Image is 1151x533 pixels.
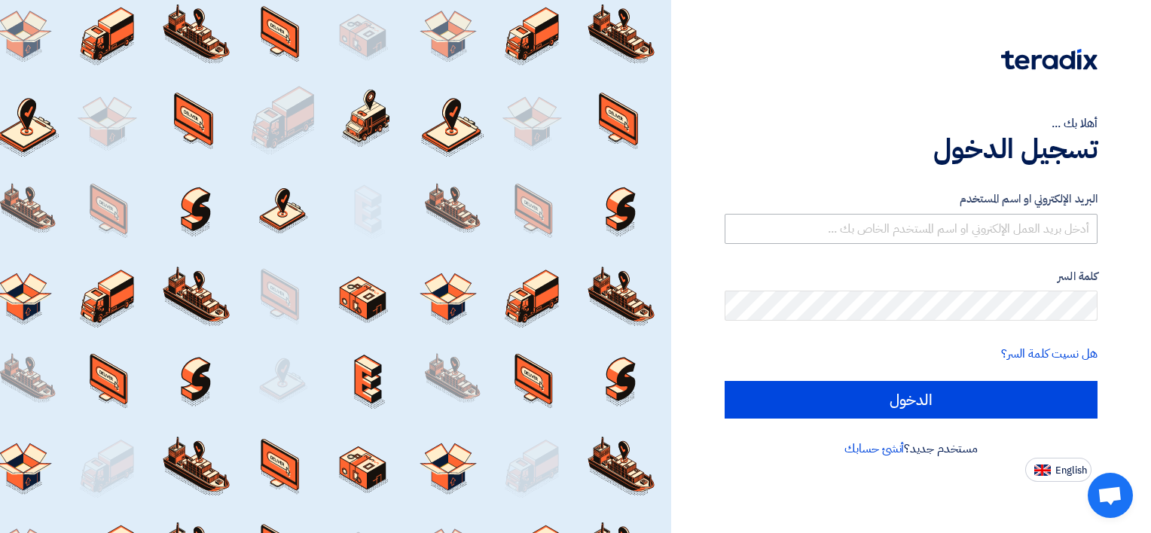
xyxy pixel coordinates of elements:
div: مستخدم جديد؟ [725,440,1098,458]
input: الدخول [725,381,1098,419]
label: البريد الإلكتروني او اسم المستخدم [725,190,1098,208]
a: أنشئ حسابك [844,440,904,458]
input: أدخل بريد العمل الإلكتروني او اسم المستخدم الخاص بك ... [725,214,1098,244]
img: en-US.png [1034,464,1051,476]
a: هل نسيت كلمة السر؟ [1001,345,1098,363]
div: أهلا بك ... [725,114,1098,132]
img: Teradix logo [1001,49,1098,70]
button: English [1025,458,1091,482]
h1: تسجيل الدخول [725,132,1098,166]
span: English [1055,465,1087,476]
a: Open chat [1088,473,1133,518]
label: كلمة السر [725,268,1098,285]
